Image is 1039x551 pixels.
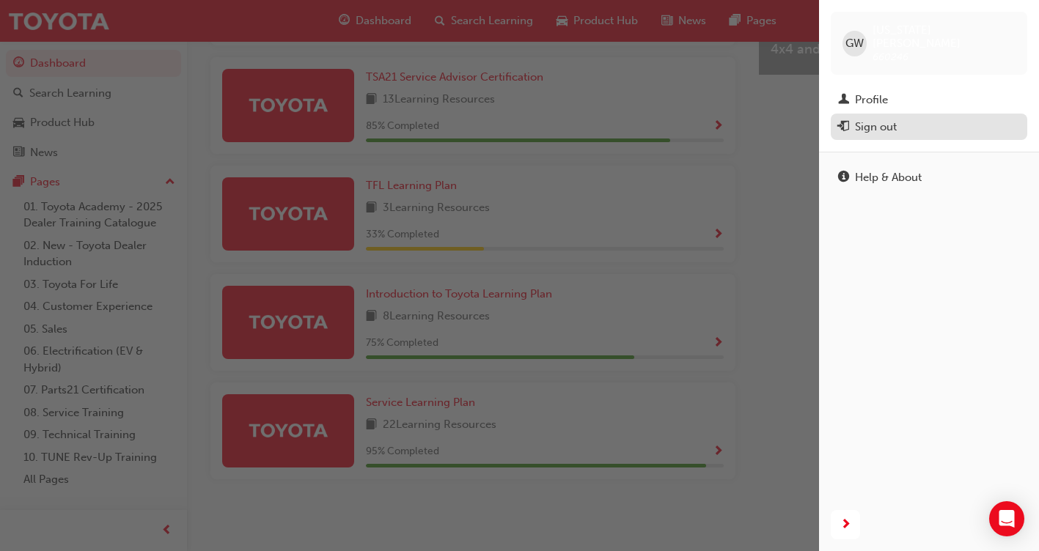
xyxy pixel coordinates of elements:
[855,119,897,136] div: Sign out
[831,164,1027,191] a: Help & About
[873,23,1016,50] span: [US_STATE] [PERSON_NAME]
[855,169,922,186] div: Help & About
[873,51,908,63] span: 660246
[838,171,849,185] span: info-icon
[831,114,1027,141] button: Sign out
[838,94,849,107] span: man-icon
[838,121,849,134] span: exit-icon
[855,92,888,108] div: Profile
[840,516,851,534] span: next-icon
[989,501,1024,536] div: Open Intercom Messenger
[845,35,864,52] span: GW
[831,86,1027,114] a: Profile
